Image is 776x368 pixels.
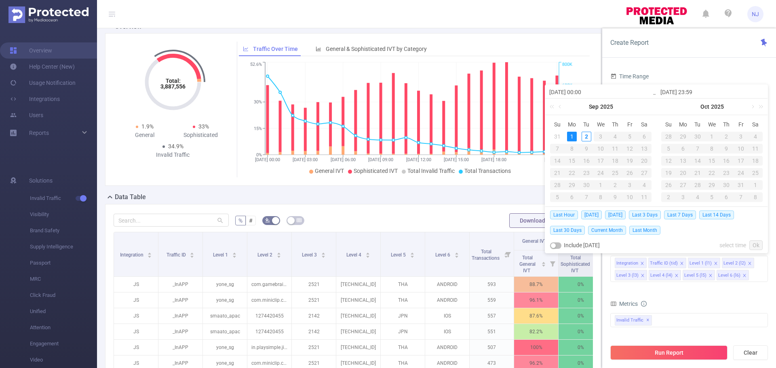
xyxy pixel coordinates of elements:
li: Traffic ID (tid) [648,258,686,268]
div: 4 [608,132,622,141]
td: October 15, 2025 [705,155,719,167]
span: Total Invalid Traffic [407,168,455,174]
div: Level 3 (l3) [616,270,639,281]
i: icon: close [680,261,684,266]
span: Sa [637,121,652,128]
div: General [117,131,173,139]
td: October 11, 2025 [637,191,652,203]
div: 29 [565,180,579,190]
tspan: [DATE] 09:00 [368,157,393,162]
td: October 30, 2025 [719,179,734,191]
td: October 2, 2025 [608,179,622,191]
div: 23 [719,168,734,178]
div: 5 [622,132,637,141]
td: October 12, 2025 [661,155,676,167]
div: 7 [579,192,594,202]
span: Last 7 Days [664,210,696,219]
th: Mon [676,118,690,130]
td: September 7, 2025 [550,143,565,155]
td: September 4, 2025 [608,130,622,143]
td: November 5, 2025 [705,191,719,203]
div: 17 [594,156,608,166]
div: 2 [661,192,676,202]
td: October 29, 2025 [705,179,719,191]
div: 26 [622,168,637,178]
span: Su [661,121,676,128]
td: September 11, 2025 [608,143,622,155]
td: October 6, 2025 [565,191,579,203]
td: September 18, 2025 [608,155,622,167]
i: icon: table [297,218,302,223]
span: Time Range [610,73,649,80]
td: September 19, 2025 [622,155,637,167]
div: 29 [705,180,719,190]
div: 10 [594,144,608,154]
div: 20 [637,156,652,166]
i: icon: close [675,273,679,278]
img: Protected Media [8,6,89,23]
tspan: [DATE] 18:00 [481,157,506,162]
td: October 26, 2025 [661,179,676,191]
i: icon: close [748,261,752,266]
div: 28 [661,132,676,141]
div: Traffic ID (tid) [650,258,678,269]
th: Wed [705,118,719,130]
div: 31 [734,180,748,190]
div: 4 [748,132,763,141]
span: Unified [30,303,97,320]
span: Invalid Traffic [30,190,97,206]
div: 13 [676,156,690,166]
a: Ok [749,240,763,250]
div: 12 [622,144,637,154]
tspan: 15% [254,126,262,131]
span: % [238,217,242,224]
td: September 26, 2025 [622,167,637,179]
div: 30 [579,180,594,190]
td: September 1, 2025 [565,130,579,143]
td: October 13, 2025 [676,155,690,167]
div: 3 [676,192,690,202]
td: September 29, 2025 [676,130,690,143]
span: We [594,121,608,128]
div: 18 [608,156,622,166]
div: 11 [637,192,652,202]
td: October 20, 2025 [676,167,690,179]
li: Level 3 (l3) [615,270,647,280]
td: September 21, 2025 [550,167,565,179]
tspan: Total: [165,78,180,84]
th: Sat [637,118,652,130]
div: 15 [565,156,579,166]
div: 16 [579,156,594,166]
td: August 31, 2025 [550,130,565,143]
td: September 9, 2025 [579,143,594,155]
th: Fri [622,118,637,130]
td: November 1, 2025 [748,179,763,191]
div: 19 [622,156,637,166]
li: Level 1 (l1) [688,258,720,268]
a: Next month (PageDown) [749,99,756,115]
div: Level 2 (l2) [723,258,746,269]
div: 21 [690,168,705,178]
div: 3 [734,132,748,141]
i: icon: close [709,273,713,278]
div: Level 6 (l6) [718,270,740,281]
div: 30 [719,180,734,190]
td: November 6, 2025 [719,191,734,203]
a: Integrations [10,91,60,107]
div: 6 [565,192,579,202]
span: Traffic Over Time [253,46,298,52]
span: [DATE] [581,210,602,219]
td: September 30, 2025 [690,130,705,143]
span: Last 14 Days [699,210,734,219]
span: [DATE] [605,210,626,219]
td: October 19, 2025 [661,167,676,179]
span: We [705,121,719,128]
td: September 17, 2025 [594,155,608,167]
div: 5 [705,192,719,202]
tspan: 3,887,556 [160,83,186,90]
li: Level 5 (l5) [683,270,715,280]
td: November 7, 2025 [734,191,748,203]
span: Fr [622,121,637,128]
td: September 10, 2025 [594,143,608,155]
tspan: [DATE] 12:00 [406,157,431,162]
